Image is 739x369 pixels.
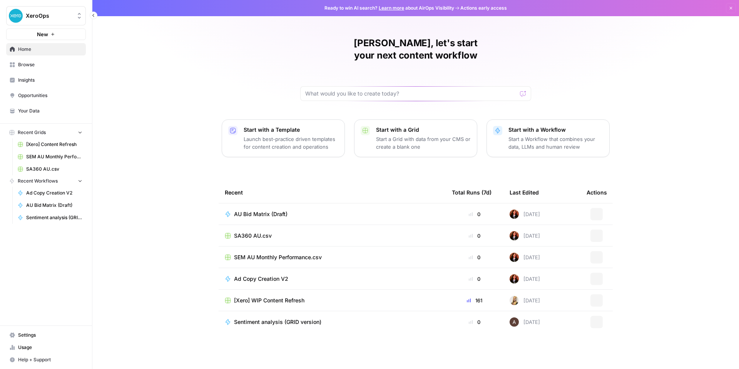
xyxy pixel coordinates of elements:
div: Last Edited [510,182,539,203]
span: Ad Copy Creation V2 [234,275,288,283]
span: SA360 AU.csv [26,166,82,173]
div: 0 [452,253,497,261]
span: Insights [18,77,82,84]
button: New [6,29,86,40]
img: nh1ffu4gqkij28y7n7zaycjgecuc [510,274,519,283]
p: Start a Grid with data from your CMS or create a blank one [376,135,471,151]
a: Usage [6,341,86,354]
a: Settings [6,329,86,341]
span: Recent Workflows [18,178,58,184]
a: SA360 AU.csv [225,232,440,240]
a: Ad Copy Creation V2 [225,275,440,283]
a: Opportunities [6,89,86,102]
span: [Xero] WIP Content Refresh [234,297,304,304]
img: ygsh7oolkwauxdw54hskm6m165th [510,296,519,305]
span: SEM AU Monthly Performance.csv [234,253,322,261]
span: Opportunities [18,92,82,99]
span: AU Bid Matrix (Draft) [234,210,288,218]
span: Ad Copy Creation V2 [26,190,82,196]
span: New [37,30,48,38]
div: 0 [452,318,497,326]
a: [Xero] Content Refresh [14,138,86,151]
a: AU Bid Matrix (Draft) [14,199,86,211]
div: [DATE] [510,296,540,305]
span: Sentiment analysis (GRID version) [26,214,82,221]
p: Start with a Template [244,126,338,134]
span: Actions early access [460,5,507,12]
a: Browse [6,59,86,71]
a: SEM AU Monthly Performance.csv [225,253,440,261]
p: Start with a Grid [376,126,471,134]
span: [Xero] Content Refresh [26,141,82,148]
img: nh1ffu4gqkij28y7n7zaycjgecuc [510,253,519,262]
button: Start with a WorkflowStart a Workflow that combines your data, LLMs and human review [487,119,610,157]
div: [DATE] [510,231,540,240]
div: 161 [452,297,497,304]
a: Insights [6,74,86,86]
button: Workspace: XeroOps [6,6,86,25]
img: nh1ffu4gqkij28y7n7zaycjgecuc [510,231,519,240]
div: 0 [452,275,497,283]
div: 0 [452,210,497,218]
img: nh1ffu4gqkij28y7n7zaycjgecuc [510,210,519,219]
div: Total Runs (7d) [452,182,492,203]
div: 0 [452,232,497,240]
a: SEM AU Monthly Performance.csv [14,151,86,163]
img: XeroOps Logo [9,9,23,23]
button: Help + Support [6,354,86,366]
a: [Xero] WIP Content Refresh [225,297,440,304]
input: What would you like to create today? [305,90,517,97]
span: Settings [18,332,82,339]
a: AU Bid Matrix (Draft) [225,210,440,218]
h1: [PERSON_NAME], let's start your next content workflow [300,37,531,62]
span: Usage [18,344,82,351]
p: Start with a Workflow [508,126,603,134]
div: [DATE] [510,274,540,283]
span: Ready to win AI search? about AirOps Visibility [324,5,454,12]
button: Recent Workflows [6,175,86,187]
span: Browse [18,61,82,68]
div: Actions [587,182,607,203]
span: SEM AU Monthly Performance.csv [26,153,82,160]
a: Your Data [6,105,86,117]
p: Start a Workflow that combines your data, LLMs and human review [508,135,603,151]
span: SA360 AU.csv [234,232,272,240]
button: Start with a TemplateLaunch best-practice driven templates for content creation and operations [222,119,345,157]
button: Start with a GridStart a Grid with data from your CMS or create a blank one [354,119,477,157]
span: Help + Support [18,356,82,363]
a: Sentiment analysis (GRID version) [14,211,86,224]
span: XeroOps [26,12,72,20]
span: Home [18,46,82,53]
a: Sentiment analysis (GRID version) [225,318,440,326]
div: [DATE] [510,317,540,327]
p: Launch best-practice driven templates for content creation and operations [244,135,338,151]
a: Learn more [379,5,404,11]
button: Recent Grids [6,127,86,138]
div: [DATE] [510,210,540,219]
a: SA360 AU.csv [14,163,86,175]
a: Home [6,43,86,55]
span: Your Data [18,107,82,114]
div: [DATE] [510,253,540,262]
img: wtbmvrjo3qvncyiyitl6zoukl9gz [510,317,519,327]
span: Recent Grids [18,129,46,136]
span: Sentiment analysis (GRID version) [234,318,321,326]
span: AU Bid Matrix (Draft) [26,202,82,209]
a: Ad Copy Creation V2 [14,187,86,199]
div: Recent [225,182,440,203]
